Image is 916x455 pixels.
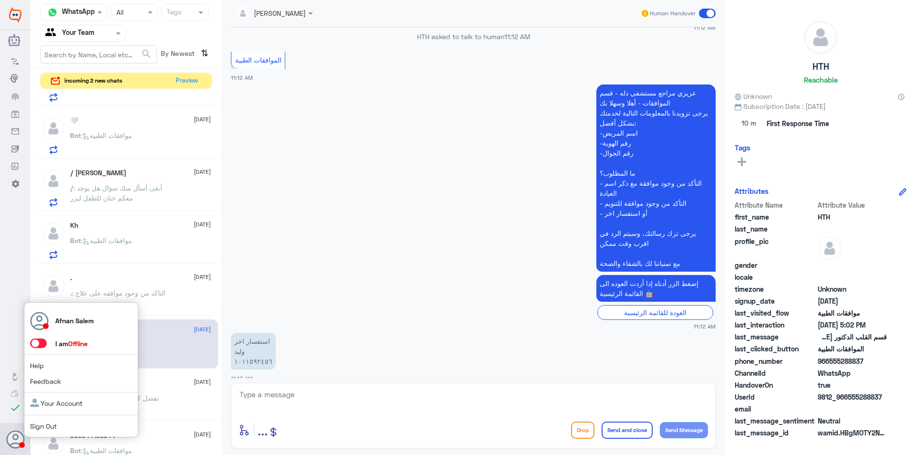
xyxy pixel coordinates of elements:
span: Unknown [735,91,772,101]
h5: HTH [812,61,829,72]
h6: Tags [735,143,750,152]
h6: Reachable [804,75,838,84]
span: null [818,260,887,270]
span: Subscription Date : [DATE] [735,101,906,111]
span: I am [55,339,88,348]
span: : موافقات الطبية [81,131,132,139]
span: HTH [818,212,887,222]
span: [DATE] [194,430,211,439]
span: [DATE] [194,220,211,229]
p: 6/9/2025, 11:12 AM [596,85,716,272]
span: null [818,404,887,414]
span: الموافقات الطبية [818,344,887,354]
span: last_name [735,224,816,234]
span: last_message_id [735,428,816,438]
span: : ‏أبغى أسأل منك سؤال هل يوجد معكم ختان للطفل ليزر [70,184,162,202]
span: ChannelId [735,368,816,378]
h5: 🤍 [70,116,78,125]
div: العودة للقائمة الرئيسية [597,305,713,320]
img: defaultAdmin.png [804,21,837,53]
span: last_interaction [735,320,816,330]
span: By Newest [157,45,197,64]
p: Afnan Salem [55,316,94,326]
p: HTH asked to talk to human [231,32,716,42]
span: Offline [68,339,88,348]
img: defaultAdmin.png [42,222,65,245]
span: Bot [70,446,81,455]
span: email [735,404,816,414]
span: Unknown [818,284,887,294]
a: Your Account [30,399,83,407]
img: yourTeam.svg [45,26,60,41]
h5: / زياد الغامدي [70,169,126,177]
span: Bot [70,236,81,244]
span: موافقات الطبية [818,308,887,318]
span: incoming 2 new chats [64,76,122,85]
span: [DATE] [194,115,211,124]
span: 11:13 AM [231,375,253,381]
span: last_message_sentiment [735,416,816,426]
h5: . [70,274,72,282]
span: : التاكد من وجود موافقه على علاج [72,289,166,297]
a: Feedback [30,377,61,385]
span: wamid.HBgMOTY2NTU1Mjg4ODM3FQIAEhgUM0FGMzY1NEMxNUUwRUZBQkZDMDkA [818,428,887,438]
span: last_message [735,332,816,342]
a: Help [30,361,44,370]
h5: Kh [70,222,78,230]
span: . [70,289,72,297]
span: Attribute Name [735,200,816,210]
span: 2025-04-14T11:44:40.098Z [818,296,887,306]
button: Preview [171,73,202,89]
span: phone_number [735,356,816,366]
input: Search by Name, Local etc… [41,46,156,63]
span: قسم القلب الدكتور نضال المصري [818,332,887,342]
span: 2025-09-05T14:02:38.395Z [818,320,887,330]
span: 11:12 AM [694,23,716,32]
span: 11:12 AM [694,322,716,330]
img: defaultAdmin.png [818,236,842,260]
span: signup_date [735,296,816,306]
span: Attribute Value [818,200,887,210]
i: check [10,402,21,413]
p: 6/9/2025, 11:12 AM [596,275,716,302]
button: ... [258,419,268,441]
img: Widebot Logo [9,7,21,22]
span: locale [735,272,816,282]
span: : موافقات الطبية [81,446,132,455]
span: HandoverOn [735,380,816,390]
span: [DATE] [194,168,211,176]
span: UserId [735,392,816,402]
a: Sign Out [30,422,57,430]
img: defaultAdmin.png [42,274,65,298]
span: 966555288837 [818,356,887,366]
span: true [818,380,887,390]
div: Tags [165,7,182,19]
span: 2 [818,368,887,378]
span: ... [258,421,268,438]
span: [DATE] [194,378,211,386]
p: 6/9/2025, 11:13 AM [231,333,276,370]
span: 10 m [735,115,763,132]
span: null [818,272,887,282]
button: Send and close [602,422,653,439]
img: whatsapp.png [45,5,60,20]
span: الموافقات الطبية [235,56,281,64]
img: defaultAdmin.png [42,169,65,193]
span: [DATE] [194,325,211,334]
span: last_visited_flow [735,308,816,318]
button: Avatar [6,430,24,448]
span: 11:12 AM [231,74,253,81]
span: search [141,48,152,60]
span: / [70,184,73,192]
span: timezone [735,284,816,294]
span: profile_pic [735,236,816,258]
button: search [141,46,152,62]
span: 9812_966555288837 [818,392,887,402]
span: Human Handover [650,9,696,18]
span: last_clicked_button [735,344,816,354]
span: [DATE] [194,273,211,281]
span: gender [735,260,816,270]
i: ⇅ [201,45,208,61]
span: 11:12 AM [504,32,530,41]
span: First Response Time [767,118,829,128]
